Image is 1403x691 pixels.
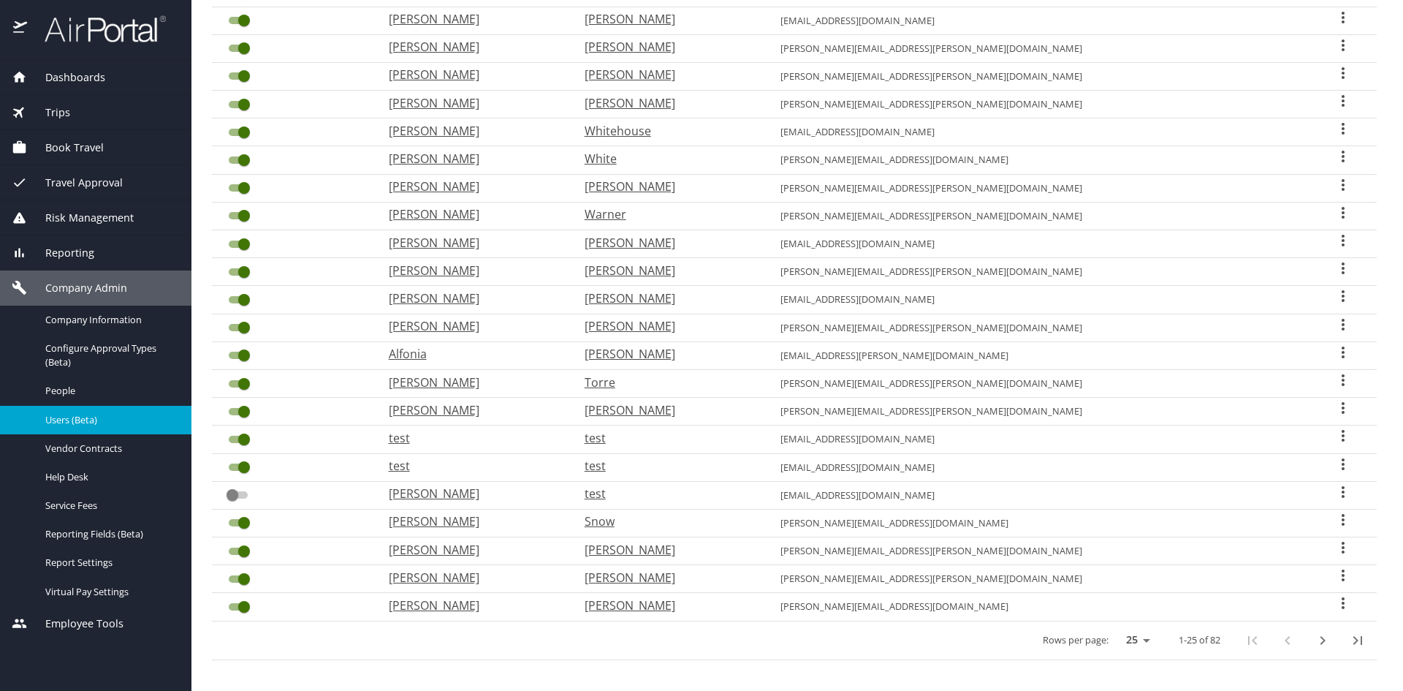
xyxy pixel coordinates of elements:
[389,569,555,586] p: [PERSON_NAME]
[769,146,1310,174] td: [PERSON_NAME][EMAIL_ADDRESS][DOMAIN_NAME]
[769,369,1310,397] td: [PERSON_NAME][EMAIL_ADDRESS][PERSON_NAME][DOMAIN_NAME]
[45,585,174,599] span: Virtual Pay Settings
[769,453,1310,481] td: [EMAIL_ADDRESS][DOMAIN_NAME]
[389,513,555,530] p: [PERSON_NAME]
[389,205,555,223] p: [PERSON_NAME]
[769,509,1310,537] td: [PERSON_NAME][EMAIL_ADDRESS][DOMAIN_NAME]
[389,401,555,419] p: [PERSON_NAME]
[45,384,174,398] span: People
[45,499,174,513] span: Service Fees
[27,245,94,261] span: Reporting
[769,258,1310,286] td: [PERSON_NAME][EMAIL_ADDRESS][PERSON_NAME][DOMAIN_NAME]
[769,537,1310,565] td: [PERSON_NAME][EMAIL_ADDRESS][PERSON_NAME][DOMAIN_NAME]
[585,597,751,614] p: [PERSON_NAME]
[585,429,751,447] p: test
[389,290,555,307] p: [PERSON_NAME]
[585,513,751,530] p: Snow
[769,593,1310,621] td: [PERSON_NAME][EMAIL_ADDRESS][DOMAIN_NAME]
[769,481,1310,509] td: [EMAIL_ADDRESS][DOMAIN_NAME]
[389,374,555,391] p: [PERSON_NAME]
[769,91,1310,118] td: [PERSON_NAME][EMAIL_ADDRESS][PERSON_NAME][DOMAIN_NAME]
[389,429,555,447] p: test
[585,290,751,307] p: [PERSON_NAME]
[45,413,174,427] span: Users (Beta)
[585,150,751,167] p: White
[389,150,555,167] p: [PERSON_NAME]
[1043,635,1109,645] p: Rows per page:
[585,234,751,252] p: [PERSON_NAME]
[389,457,555,475] p: test
[27,69,105,86] span: Dashboards
[27,210,134,226] span: Risk Management
[585,94,751,112] p: [PERSON_NAME]
[769,426,1310,453] td: [EMAIL_ADDRESS][DOMAIN_NAME]
[45,313,174,327] span: Company Information
[769,286,1310,314] td: [EMAIL_ADDRESS][DOMAIN_NAME]
[1114,630,1155,652] select: rows per page
[769,7,1310,34] td: [EMAIL_ADDRESS][DOMAIN_NAME]
[585,205,751,223] p: Warner
[585,541,751,559] p: [PERSON_NAME]
[585,374,751,391] p: Torre
[389,234,555,252] p: [PERSON_NAME]
[13,15,28,43] img: icon-airportal.png
[27,280,127,296] span: Company Admin
[1305,623,1340,658] button: next page
[45,341,174,369] span: Configure Approval Types (Beta)
[389,38,555,56] p: [PERSON_NAME]
[769,118,1310,146] td: [EMAIL_ADDRESS][DOMAIN_NAME]
[28,15,166,43] img: airportal-logo.png
[389,345,555,363] p: Alfonia
[585,317,751,335] p: [PERSON_NAME]
[389,122,555,140] p: [PERSON_NAME]
[389,541,555,559] p: [PERSON_NAME]
[1340,623,1375,658] button: last page
[769,230,1310,258] td: [EMAIL_ADDRESS][DOMAIN_NAME]
[585,38,751,56] p: [PERSON_NAME]
[45,470,174,484] span: Help Desk
[585,262,751,279] p: [PERSON_NAME]
[769,174,1310,202] td: [PERSON_NAME][EMAIL_ADDRESS][PERSON_NAME][DOMAIN_NAME]
[585,569,751,586] p: [PERSON_NAME]
[389,317,555,335] p: [PERSON_NAME]
[45,556,174,570] span: Report Settings
[45,442,174,456] span: Vendor Contracts
[769,341,1310,369] td: [EMAIL_ADDRESS][PERSON_NAME][DOMAIN_NAME]
[389,66,555,83] p: [PERSON_NAME]
[389,485,555,502] p: [PERSON_NAME]
[769,314,1310,341] td: [PERSON_NAME][EMAIL_ADDRESS][PERSON_NAME][DOMAIN_NAME]
[389,262,555,279] p: [PERSON_NAME]
[389,94,555,112] p: [PERSON_NAME]
[27,140,104,156] span: Book Travel
[769,62,1310,90] td: [PERSON_NAME][EMAIL_ADDRESS][PERSON_NAME][DOMAIN_NAME]
[389,597,555,614] p: [PERSON_NAME]
[769,202,1310,230] td: [PERSON_NAME][EMAIL_ADDRESS][PERSON_NAME][DOMAIN_NAME]
[389,10,555,28] p: [PERSON_NAME]
[585,66,751,83] p: [PERSON_NAME]
[389,178,555,195] p: [PERSON_NAME]
[585,122,751,140] p: Whitehouse
[585,10,751,28] p: [PERSON_NAME]
[585,345,751,363] p: [PERSON_NAME]
[769,34,1310,62] td: [PERSON_NAME][EMAIL_ADDRESS][PERSON_NAME][DOMAIN_NAME]
[45,527,174,541] span: Reporting Fields (Beta)
[769,565,1310,593] td: [PERSON_NAME][EMAIL_ADDRESS][PERSON_NAME][DOMAIN_NAME]
[585,401,751,419] p: [PERSON_NAME]
[27,616,123,632] span: Employee Tools
[769,398,1310,426] td: [PERSON_NAME][EMAIL_ADDRESS][PERSON_NAME][DOMAIN_NAME]
[585,485,751,502] p: test
[27,175,123,191] span: Travel Approval
[585,178,751,195] p: [PERSON_NAME]
[585,457,751,475] p: test
[27,105,70,121] span: Trips
[1179,635,1220,645] p: 1-25 of 82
